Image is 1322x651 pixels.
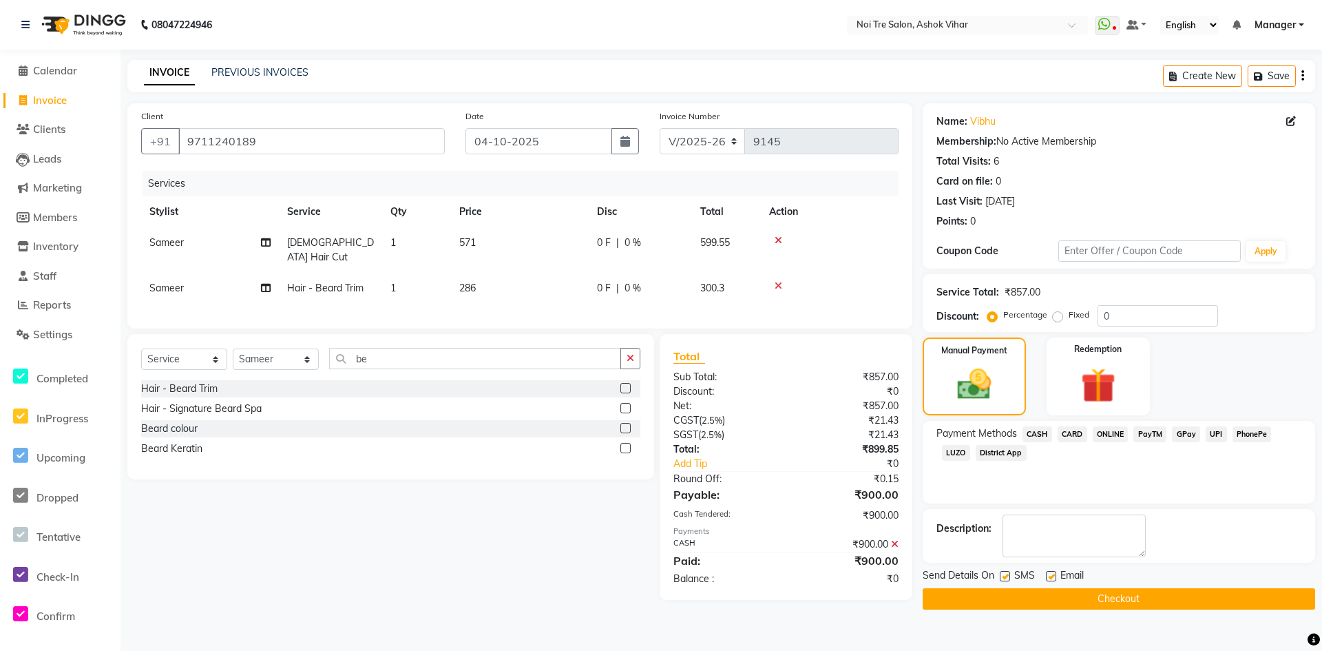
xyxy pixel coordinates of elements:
[33,240,78,253] span: Inventory
[936,134,996,149] div: Membership:
[786,472,909,486] div: ₹0.15
[786,537,909,552] div: ₹900.00
[663,370,786,384] div: Sub Total:
[36,412,88,425] span: InProgress
[1248,65,1296,87] button: Save
[936,154,991,169] div: Total Visits:
[660,110,720,123] label: Invoice Number
[625,281,641,296] span: 0 %
[786,384,909,399] div: ₹0
[451,196,589,227] th: Price
[33,152,61,165] span: Leads
[141,196,279,227] th: Stylist
[33,298,71,311] span: Reports
[1022,426,1052,442] span: CASH
[3,327,117,343] a: Settings
[663,457,806,471] a: Add Tip
[702,415,722,426] span: 2.5%
[149,282,184,294] span: Sameer
[1172,426,1200,442] span: GPay
[33,94,67,107] span: Invoice
[936,244,1058,258] div: Coupon Code
[3,93,117,109] a: Invoice
[36,372,88,385] span: Completed
[923,588,1315,610] button: Checkout
[663,537,786,552] div: CASH
[1255,18,1296,32] span: Manager
[3,152,117,167] a: Leads
[3,298,117,313] a: Reports
[786,413,909,428] div: ₹21.43
[970,214,976,229] div: 0
[1014,568,1035,586] span: SMS
[3,63,117,79] a: Calendar
[985,194,1015,209] div: [DATE]
[1060,568,1084,586] span: Email
[141,422,198,436] div: Beard colour
[144,61,195,85] a: INVOICE
[279,196,382,227] th: Service
[1070,364,1126,407] img: _gift.svg
[663,508,786,523] div: Cash Tendered:
[806,457,909,471] div: ₹0
[33,269,56,282] span: Staff
[1074,343,1122,355] label: Redemption
[597,281,611,296] span: 0 F
[459,282,476,294] span: 286
[701,429,722,440] span: 2.5%
[465,110,484,123] label: Date
[143,171,909,196] div: Services
[673,414,699,426] span: CGST
[936,285,999,300] div: Service Total:
[36,530,81,544] span: Tentative
[663,442,786,457] div: Total:
[141,442,202,456] div: Beard Keratin
[141,382,218,396] div: Hair - Beard Trim
[947,365,1001,404] img: _cash.svg
[923,568,994,586] span: Send Details On
[786,486,909,503] div: ₹900.00
[1133,426,1166,442] span: PayTM
[663,572,786,586] div: Balance :
[1232,426,1272,442] span: PhonePe
[597,236,611,250] span: 0 F
[3,180,117,196] a: Marketing
[589,196,692,227] th: Disc
[1093,426,1129,442] span: ONLINE
[616,236,619,250] span: |
[151,6,212,44] b: 08047224946
[390,236,396,249] span: 1
[786,442,909,457] div: ₹899.85
[616,281,619,296] span: |
[33,64,77,77] span: Calendar
[700,236,730,249] span: 599.55
[1058,240,1241,262] input: Enter Offer / Coupon Code
[178,128,445,154] input: Search by Name/Mobile/Email/Code
[625,236,641,250] span: 0 %
[1069,309,1089,321] label: Fixed
[1005,285,1040,300] div: ₹857.00
[936,114,967,129] div: Name:
[1058,426,1087,442] span: CARD
[663,384,786,399] div: Discount:
[33,123,65,136] span: Clients
[936,194,983,209] div: Last Visit:
[786,428,909,442] div: ₹21.43
[36,610,75,623] span: Confirm
[36,491,78,504] span: Dropped
[36,570,79,583] span: Check-In
[942,445,970,461] span: LUZO
[936,426,1017,441] span: Payment Methods
[1163,65,1242,87] button: Create New
[1003,309,1047,321] label: Percentage
[3,239,117,255] a: Inventory
[936,214,967,229] div: Points:
[936,134,1301,149] div: No Active Membership
[700,282,724,294] span: 300.3
[3,269,117,285] a: Staff
[329,348,621,369] input: Search or Scan
[663,486,786,503] div: Payable:
[786,370,909,384] div: ₹857.00
[692,196,761,227] th: Total
[33,211,77,224] span: Members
